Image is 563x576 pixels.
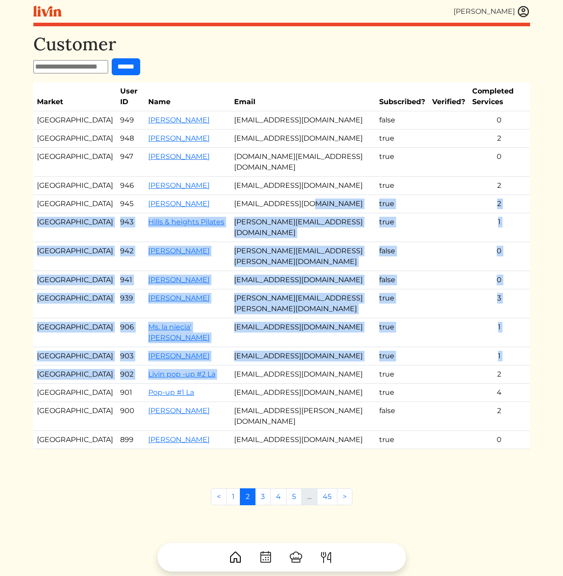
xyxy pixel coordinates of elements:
img: CalendarDots-5bcf9d9080389f2a281d69619e1c85352834be518fbc73d9501aef674afc0d57.svg [259,550,273,564]
th: Email [231,82,376,111]
a: [PERSON_NAME] [148,294,210,302]
a: [PERSON_NAME] [148,181,210,190]
td: [GEOGRAPHIC_DATA] [33,111,117,130]
a: [PERSON_NAME] [148,199,210,208]
td: 949 [117,111,145,130]
td: true [376,384,429,402]
td: true [376,130,429,148]
td: true [376,177,429,195]
div: [PERSON_NAME] [454,6,515,17]
td: [EMAIL_ADDRESS][DOMAIN_NAME] [231,271,376,289]
nav: Pages [211,488,352,512]
td: [GEOGRAPHIC_DATA] [33,213,117,242]
td: [GEOGRAPHIC_DATA] [33,384,117,402]
td: 941 [117,271,145,289]
td: false [376,402,429,431]
td: true [376,365,429,384]
td: [DOMAIN_NAME][EMAIL_ADDRESS][DOMAIN_NAME] [231,148,376,177]
td: 1 [469,213,530,242]
a: 3 [255,488,271,505]
a: [PERSON_NAME] [148,406,210,415]
a: [PERSON_NAME] [148,134,210,142]
th: Market [33,82,117,111]
td: [PERSON_NAME][EMAIL_ADDRESS][PERSON_NAME][DOMAIN_NAME] [231,242,376,271]
td: [PERSON_NAME][EMAIL_ADDRESS][DOMAIN_NAME] [231,213,376,242]
img: ForkKnife-55491504ffdb50bab0c1e09e7649658475375261d09fd45db06cec23bce548bf.svg [319,550,333,564]
th: Subscribed? [376,82,429,111]
a: 45 [317,488,337,505]
h1: Customer [33,33,530,55]
td: 2 [469,402,530,431]
a: [PERSON_NAME] [148,352,210,360]
a: 4 [270,488,287,505]
th: User ID [117,82,145,111]
td: false [376,271,429,289]
td: 901 [117,384,145,402]
td: true [376,347,429,365]
td: false [376,111,429,130]
a: [PERSON_NAME] [148,116,210,124]
td: 1 [469,318,530,347]
td: [EMAIL_ADDRESS][DOMAIN_NAME] [231,431,376,449]
td: 945 [117,195,145,213]
img: livin-logo-a0d97d1a881af30f6274990eb6222085a2533c92bbd1e4f22c21b4f0d0e3210c.svg [33,6,61,17]
td: [GEOGRAPHIC_DATA] [33,289,117,318]
a: Pop-up #1 La [148,388,194,397]
td: 948 [117,130,145,148]
td: [GEOGRAPHIC_DATA] [33,148,117,177]
td: [EMAIL_ADDRESS][DOMAIN_NAME] [231,347,376,365]
td: 939 [117,289,145,318]
td: 903 [117,347,145,365]
th: Name [145,82,231,111]
td: true [376,213,429,242]
a: Livin pop -up #2 La [148,370,215,378]
td: true [376,318,429,347]
td: [GEOGRAPHIC_DATA] [33,130,117,148]
a: 5 [286,488,302,505]
td: [EMAIL_ADDRESS][DOMAIN_NAME] [231,318,376,347]
td: [EMAIL_ADDRESS][DOMAIN_NAME] [231,177,376,195]
td: 0 [469,271,530,289]
th: Completed Services [469,82,530,111]
td: 899 [117,431,145,449]
td: 2 [469,195,530,213]
td: 3 [469,289,530,318]
img: ChefHat-a374fb509e4f37eb0702ca99f5f64f3b6956810f32a249b33092029f8484b388.svg [289,550,303,564]
td: 900 [117,402,145,431]
img: user_account-e6e16d2ec92f44fc35f99ef0dc9cddf60790bfa021a6ecb1c896eb5d2907b31c.svg [517,5,530,18]
td: [GEOGRAPHIC_DATA] [33,365,117,384]
img: House-9bf13187bcbb5817f509fe5e7408150f90897510c4275e13d0d5fca38e0b5951.svg [228,550,243,564]
td: false [376,242,429,271]
td: true [376,148,429,177]
td: true [376,431,429,449]
a: 1 [226,488,240,505]
th: Verified? [429,82,469,111]
td: [GEOGRAPHIC_DATA] [33,271,117,289]
td: 943 [117,213,145,242]
td: [GEOGRAPHIC_DATA] [33,177,117,195]
a: Previous [211,488,227,505]
td: 902 [117,365,145,384]
a: Next [337,488,352,505]
td: [GEOGRAPHIC_DATA] [33,242,117,271]
td: 4 [469,384,530,402]
td: 2 [469,365,530,384]
td: [EMAIL_ADDRESS][DOMAIN_NAME] [231,111,376,130]
td: [EMAIL_ADDRESS][DOMAIN_NAME] [231,130,376,148]
td: [GEOGRAPHIC_DATA] [33,347,117,365]
a: [PERSON_NAME] [148,247,210,255]
a: Ms. la niecia' [PERSON_NAME] [148,323,210,342]
td: 947 [117,148,145,177]
a: [PERSON_NAME] [148,152,210,161]
td: 2 [469,177,530,195]
a: Hills & heights Pilates [148,218,224,226]
a: 2 [240,488,255,505]
td: 0 [469,148,530,177]
td: 906 [117,318,145,347]
td: [EMAIL_ADDRESS][PERSON_NAME][DOMAIN_NAME] [231,402,376,431]
td: [EMAIL_ADDRESS][DOMAIN_NAME] [231,365,376,384]
td: true [376,289,429,318]
td: 0 [469,111,530,130]
td: 1 [469,347,530,365]
td: [GEOGRAPHIC_DATA] [33,431,117,449]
